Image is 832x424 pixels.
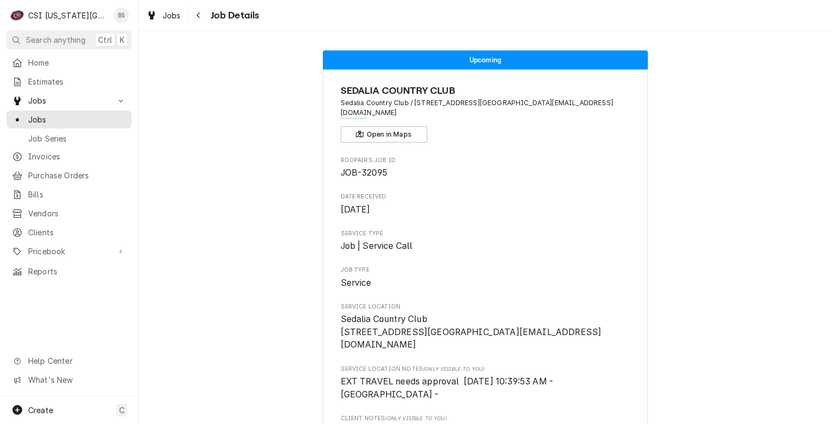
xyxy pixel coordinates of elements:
span: Service Location [341,313,630,351]
span: Service [341,278,372,288]
span: Ctrl [98,34,112,46]
a: Reports [6,262,132,280]
div: BS [114,8,129,23]
span: K [120,34,125,46]
div: Service Type [341,229,630,253]
div: [object Object] [341,365,630,401]
span: Clients [28,227,126,238]
span: Job Type [341,277,630,290]
span: Address [341,98,630,118]
span: JOB-32095 [341,168,387,178]
span: EXT TRAVEL needs approval [DATE] 10:39:53 AM - [GEOGRAPHIC_DATA] - [341,376,556,400]
a: Go to What's New [6,371,132,389]
span: Help Center [28,355,125,367]
div: Brent Seaba's Avatar [114,8,129,23]
a: Invoices [6,147,132,165]
span: Purchase Orders [28,170,126,181]
span: Jobs [28,95,110,106]
span: Jobs [28,114,126,125]
span: Job Details [207,8,259,23]
span: Service Type [341,240,630,253]
span: Create [28,406,53,415]
span: Bills [28,189,126,200]
span: Client Notes [341,414,630,423]
a: Jobs [6,111,132,129]
div: Roopairs Job ID [341,156,630,179]
span: Search anything [26,34,86,46]
span: Job | Service Call [341,241,413,251]
div: Service Location [341,303,630,351]
div: Job Type [341,266,630,289]
span: Upcoming [470,56,501,63]
button: Open in Maps [341,126,427,143]
span: Service Location [341,303,630,311]
span: [DATE] [341,204,370,215]
div: C [10,8,25,23]
a: Go to Pricebook [6,242,132,260]
div: Date Received [341,192,630,216]
span: (Only Visible to You) [385,415,446,421]
button: Search anythingCtrlK [6,30,132,49]
span: Service Location Notes [341,365,630,374]
span: Roopairs Job ID [341,166,630,179]
span: Service Type [341,229,630,238]
div: CSI [US_STATE][GEOGRAPHIC_DATA] [28,10,108,21]
span: Home [28,57,126,68]
span: Job Type [341,266,630,274]
div: CSI Kansas City's Avatar [10,8,25,23]
a: Go to Jobs [6,92,132,110]
span: Job Series [28,133,126,144]
span: Jobs [162,10,181,21]
span: Date Received [341,192,630,201]
a: Vendors [6,204,132,222]
div: Status [323,50,648,69]
span: C [119,404,125,416]
a: Estimates [6,73,132,91]
span: What's New [28,374,125,386]
span: Estimates [28,76,126,87]
span: Invoices [28,151,126,162]
a: Home [6,54,132,72]
span: Roopairs Job ID [341,156,630,165]
a: Go to Help Center [6,352,132,370]
span: [object Object] [341,375,630,401]
div: Client Information [341,83,630,143]
a: Clients [6,223,132,241]
span: Reports [28,266,126,277]
span: Name [341,83,630,98]
span: Sedalia Country Club [STREET_ADDRESS][GEOGRAPHIC_DATA][EMAIL_ADDRESS][DOMAIN_NAME] [341,314,602,350]
a: Job Series [6,130,132,147]
a: Purchase Orders [6,166,132,184]
a: Bills [6,185,132,203]
span: Pricebook [28,246,110,257]
span: Date Received [341,203,630,216]
span: Vendors [28,208,126,219]
a: Jobs [142,7,185,24]
button: Navigate back [190,7,207,24]
span: (Only Visible to You) [423,366,484,372]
